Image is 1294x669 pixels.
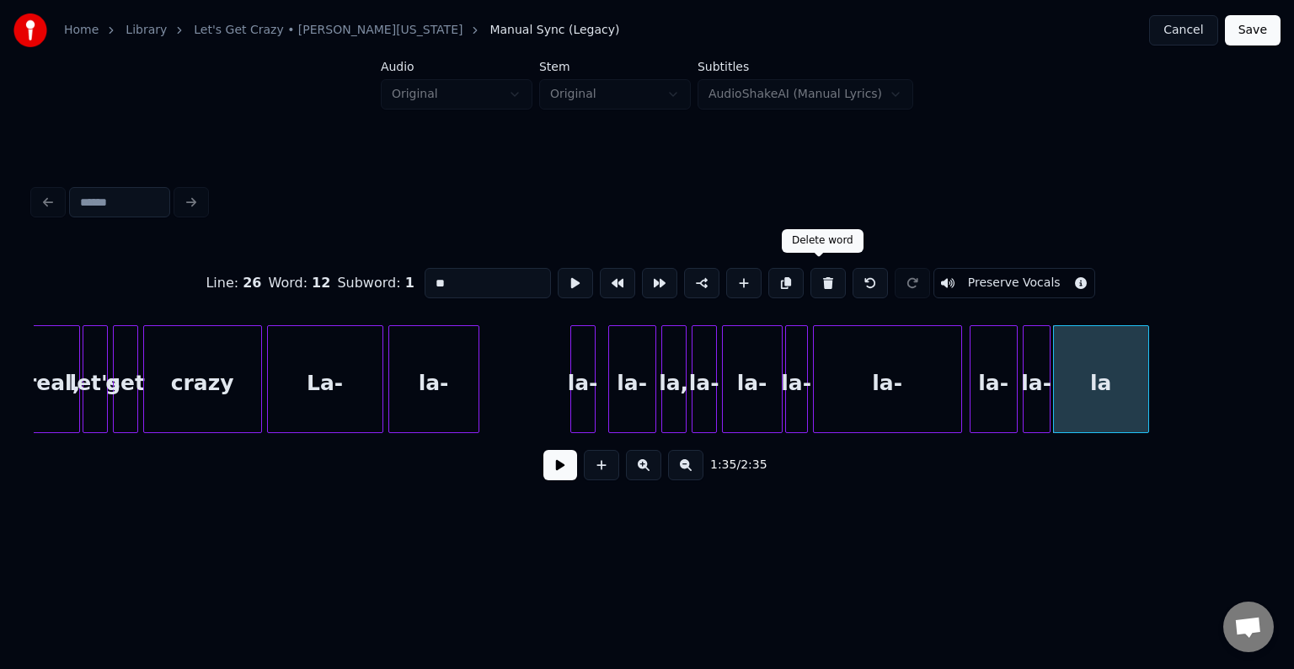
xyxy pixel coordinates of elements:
[64,22,99,39] a: Home
[741,457,767,474] span: 2:35
[405,275,414,291] span: 1
[312,275,330,291] span: 12
[206,273,261,293] div: Line :
[1223,602,1274,652] div: Open chat
[1225,15,1281,45] button: Save
[539,61,691,72] label: Stem
[1149,15,1217,45] button: Cancel
[126,22,167,39] a: Library
[698,61,913,72] label: Subtitles
[194,22,463,39] a: Let's Get Crazy • [PERSON_NAME][US_STATE]
[792,234,853,248] div: Delete word
[64,22,620,39] nav: breadcrumb
[381,61,532,72] label: Audio
[710,457,751,474] div: /
[243,275,261,291] span: 26
[337,273,414,293] div: Subword :
[13,13,47,47] img: youka
[269,273,331,293] div: Word :
[489,22,619,39] span: Manual Sync (Legacy)
[933,268,1095,298] button: Toggle
[710,457,736,474] span: 1:35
